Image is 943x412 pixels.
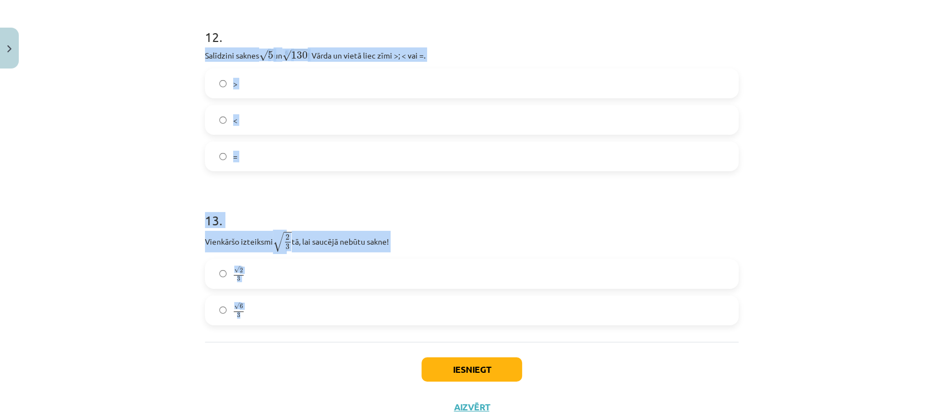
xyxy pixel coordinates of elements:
input: < [219,117,226,124]
span: 3 [237,277,240,282]
input: = [219,153,226,160]
span: < [233,114,238,126]
span: 2 [286,235,289,240]
p: Salīdzini saknes un ! Vārda un vietā liec zīmi >; < vai =. [205,47,739,62]
span: 3 [286,244,289,250]
span: = [233,151,238,162]
p: Vienkāršo izteiksmi tā, lai saucējā nebūtu sakne! [205,231,739,252]
span: > [233,78,238,89]
span: 3 [237,313,240,318]
span: 130 [291,51,308,59]
input: > [219,80,226,87]
h1: 13 . [205,193,739,228]
span: √ [234,267,240,273]
span: 5 [268,51,273,59]
span: √ [273,232,284,252]
img: icon-close-lesson-0947bae3869378f0d4975bcd49f059093ad1ed9edebbc8119c70593378902aed.svg [7,45,12,52]
span: 6 [240,304,243,309]
button: Iesniegt [422,357,522,382]
span: √ [234,303,240,310]
h1: 12 . [205,10,739,44]
span: √ [282,50,291,61]
span: 2 [240,268,243,273]
span: √ [259,50,268,61]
